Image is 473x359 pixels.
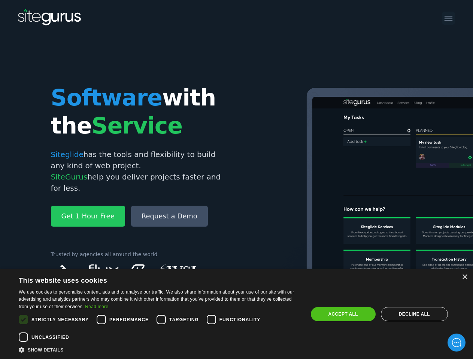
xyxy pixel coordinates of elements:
[31,334,69,341] span: Unclassified
[219,316,261,323] span: Functionality
[51,149,231,194] p: has the tools and flexibility to build any kind of web project. help you deliver projects faster ...
[462,274,467,280] div: Close
[51,251,231,258] p: Trusted by agencies all around the world
[31,316,89,323] span: Strictly necessary
[51,150,84,159] span: Siteglide
[85,304,108,309] a: Read more, opens a new window
[381,307,448,321] div: Decline all
[51,84,231,140] h1: with the
[131,206,208,227] a: Request a Demo
[19,346,299,353] div: Show details
[109,316,149,323] span: Performance
[28,347,64,353] span: Show details
[18,9,82,27] img: SiteGurus Logo
[92,113,182,139] span: Service
[169,316,199,323] span: Targeting
[48,186,90,192] span: New conversation
[19,274,281,285] div: This website uses cookies
[311,307,376,321] div: Accept all
[448,334,466,352] iframe: gist-messenger-bubble-iframe
[51,206,125,227] a: Get 1 Hour Free
[51,172,88,181] span: SiteGurus
[51,85,162,111] span: Software
[19,289,294,310] span: We use cookies to personalise content, ads and to analyse our traffic. We also share information ...
[6,181,144,197] button: New conversation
